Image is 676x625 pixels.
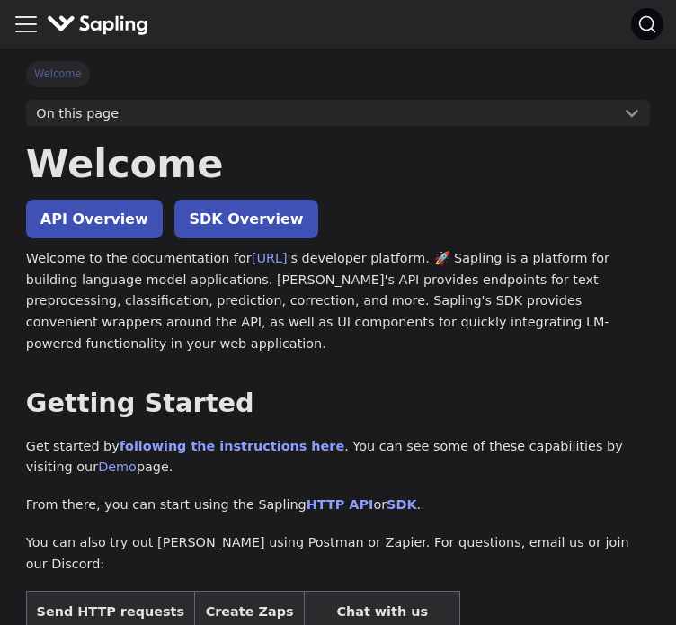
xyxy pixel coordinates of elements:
a: SDK Overview [174,200,317,238]
span: Welcome [26,61,90,86]
a: Sapling.aiSapling.ai [47,12,156,38]
p: Get started by . You can see some of these capabilities by visiting our page. [26,436,650,479]
a: HTTP API [307,497,374,512]
a: [URL] [252,251,288,265]
p: Welcome to the documentation for 's developer platform. 🚀 Sapling is a platform for building lang... [26,248,650,355]
img: Sapling.ai [47,12,149,38]
button: Search (Command+K) [631,8,663,40]
h2: Getting Started [26,388,650,420]
h1: Welcome [26,139,650,188]
button: Toggle navigation bar [13,11,40,38]
a: following the instructions here [120,439,344,453]
p: You can also try out [PERSON_NAME] using Postman or Zapier. For questions, email us or join our D... [26,532,650,576]
button: On this page [26,100,650,127]
nav: Breadcrumbs [26,61,650,86]
a: SDK [387,497,416,512]
a: API Overview [26,200,163,238]
p: From there, you can start using the Sapling or . [26,495,650,516]
a: Demo [98,460,137,474]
